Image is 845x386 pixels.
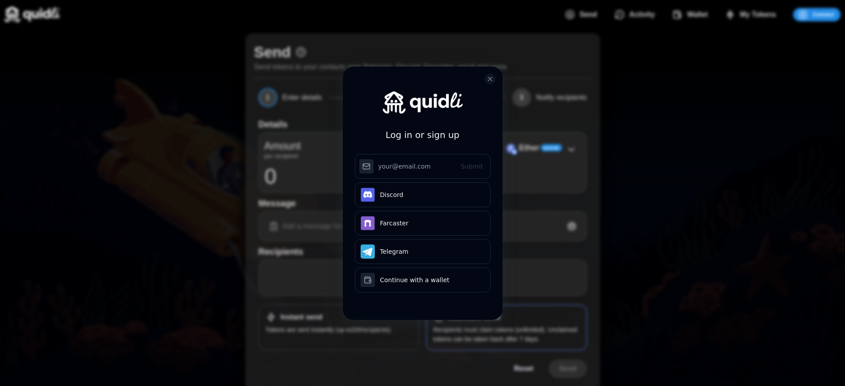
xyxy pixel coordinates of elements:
button: Telegram [355,239,491,264]
input: Submit [355,154,491,179]
button: Farcaster [355,211,491,236]
span: Submit [461,163,483,170]
img: Quidli logo [383,91,463,114]
button: close modal [485,74,495,84]
h3: Log in or sign up [385,128,460,142]
button: Submit [453,155,491,177]
button: Continue with a wallet [355,268,491,292]
div: Continue with a wallet [380,275,485,285]
button: Discord [355,182,491,207]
